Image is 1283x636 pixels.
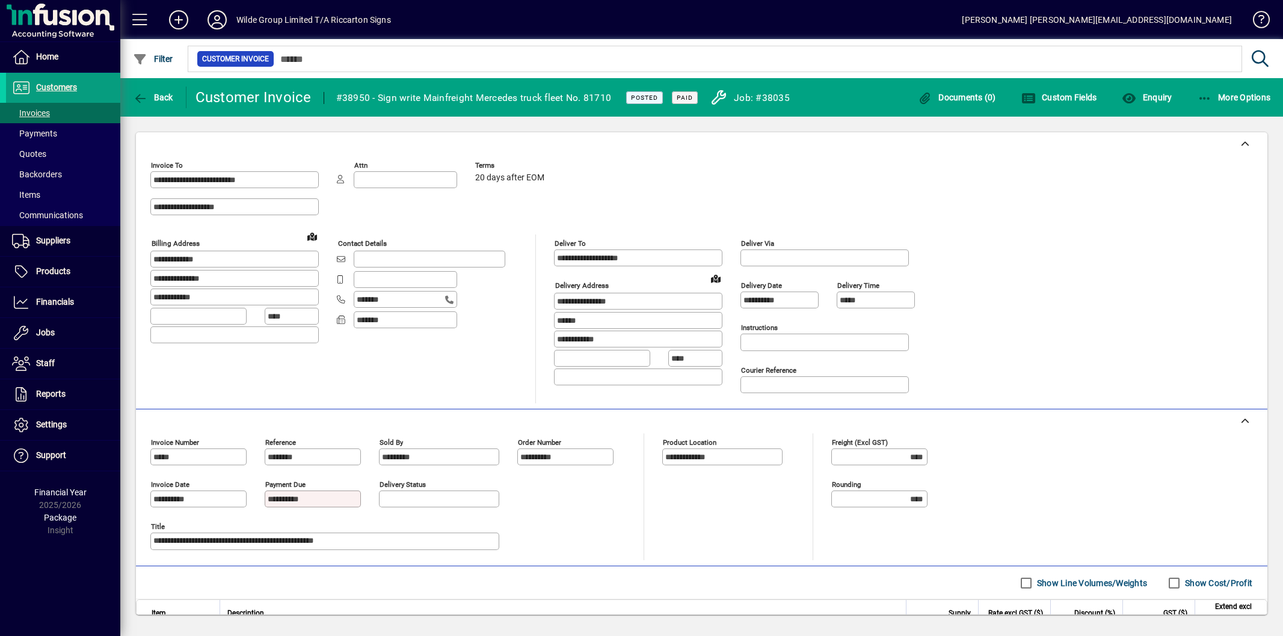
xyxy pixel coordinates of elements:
a: View on map [303,227,322,246]
span: Payments [12,129,57,138]
mat-label: Delivery time [837,281,879,290]
mat-label: Attn [354,161,368,170]
a: Backorders [6,164,120,185]
span: Filter [133,54,173,64]
label: Show Cost/Profit [1183,577,1252,589]
span: Customers [36,82,77,92]
span: GST ($) [1163,607,1187,620]
button: Profile [198,9,236,31]
span: Invoices [12,108,50,118]
span: Quotes [12,149,46,159]
a: Items [6,185,120,205]
a: Quotes [6,144,120,164]
span: Description [227,607,264,620]
span: Reports [36,389,66,399]
button: Back [130,87,176,108]
a: Payments [6,123,120,144]
span: Package [44,513,76,522]
button: Enquiry [1119,87,1175,108]
div: Wilde Group Limited T/A Riccarton Signs [236,10,391,29]
span: Staff [36,358,55,368]
span: Financial Year [34,488,87,497]
span: Paid [677,94,693,102]
span: Documents (0) [918,93,996,102]
span: Custom Fields [1021,93,1097,102]
span: Home [36,52,58,61]
a: View on map [706,269,725,288]
span: Support [36,450,66,460]
span: Item [152,607,166,620]
span: Customer Invoice [202,53,269,65]
mat-label: Courier Reference [741,366,796,375]
mat-label: Instructions [741,323,778,332]
mat-label: Title [151,522,165,531]
span: Supply [949,607,971,620]
span: Discount (%) [1074,607,1115,620]
button: Documents (0) [915,87,999,108]
mat-label: Invoice date [151,480,189,489]
span: Products [36,266,70,276]
a: Suppliers [6,226,120,256]
mat-label: Freight (excl GST) [832,438,888,447]
span: Rate excl GST ($) [988,607,1043,620]
a: Home [6,42,120,72]
mat-label: Order number [518,438,561,447]
span: Items [12,190,40,200]
mat-label: Deliver via [741,239,774,248]
span: Communications [12,210,83,220]
span: Terms [475,162,547,170]
span: Extend excl GST ($) [1202,600,1252,626]
mat-label: Delivery date [741,281,782,290]
a: Reports [6,379,120,409]
a: Job: #38035 [701,86,793,109]
div: #38950 - Sign write Mainfreight Mercedes truck fleet No. 81710 [336,88,612,108]
span: Enquiry [1122,93,1172,102]
a: Support [6,441,120,471]
button: Custom Fields [1018,87,1100,108]
mat-label: Rounding [832,480,861,489]
a: Settings [6,410,120,440]
mat-label: Delivery status [380,480,426,489]
span: Settings [36,420,67,429]
button: Filter [130,48,176,70]
span: More Options [1198,93,1271,102]
mat-label: Reference [265,438,296,447]
app-page-header-button: Back [120,87,186,108]
label: Show Line Volumes/Weights [1035,577,1147,589]
mat-label: Deliver To [555,239,586,248]
span: Posted [631,94,658,102]
a: Invoices [6,103,120,123]
a: Jobs [6,318,120,348]
a: Products [6,257,120,287]
a: Knowledge Base [1244,2,1268,41]
span: Backorders [12,170,62,179]
div: Job: #38035 [734,88,790,108]
span: 20 days after EOM [475,173,544,183]
span: Back [133,93,173,102]
mat-label: Sold by [380,438,403,447]
div: [PERSON_NAME] [PERSON_NAME][EMAIL_ADDRESS][DOMAIN_NAME] [962,10,1232,29]
span: Financials [36,297,74,307]
div: Customer Invoice [195,88,312,107]
a: Staff [6,349,120,379]
mat-label: Payment due [265,480,306,489]
mat-label: Invoice number [151,438,199,447]
span: Jobs [36,328,55,337]
button: Add [159,9,198,31]
span: Suppliers [36,236,70,245]
a: Communications [6,205,120,225]
a: Financials [6,287,120,317]
button: More Options [1195,87,1274,108]
mat-label: Invoice To [151,161,183,170]
mat-label: Product location [663,438,716,447]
